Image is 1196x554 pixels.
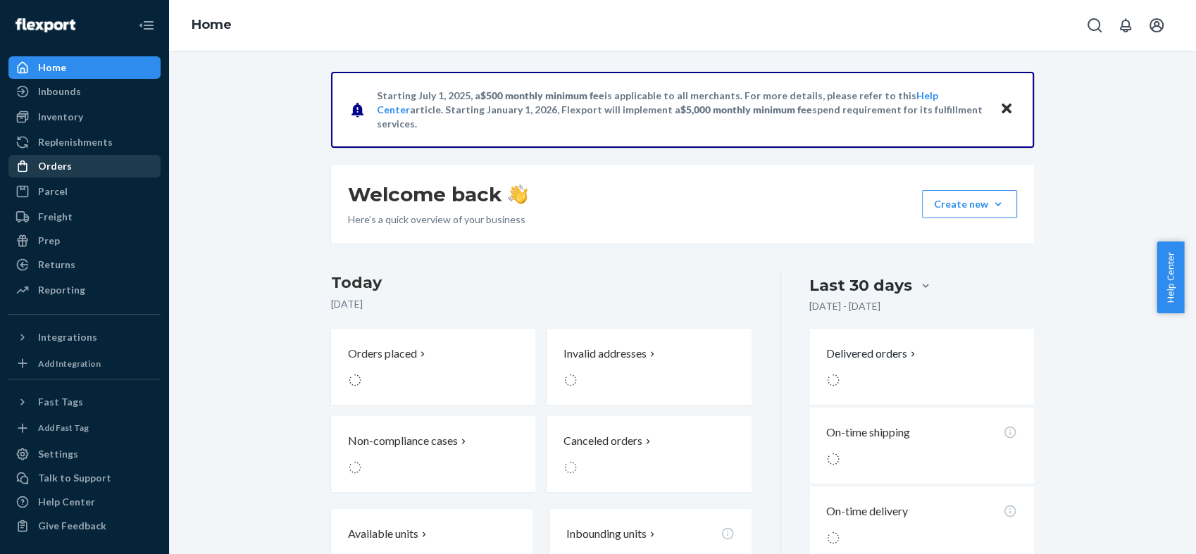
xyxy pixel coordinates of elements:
[38,159,72,173] div: Orders
[1111,11,1140,39] button: Open notifications
[180,5,243,46] ol: breadcrumbs
[8,326,161,348] button: Integrations
[38,519,106,533] div: Give Feedback
[547,329,751,405] button: Invalid addresses
[809,275,912,296] div: Last 30 days
[38,110,83,124] div: Inventory
[8,155,161,177] a: Orders
[8,491,161,513] a: Help Center
[547,416,751,492] button: Canceled orders
[8,354,161,373] a: Add Integration
[680,103,812,115] span: $5,000 monthly minimum fee
[566,526,647,542] p: Inbounding units
[38,495,95,509] div: Help Center
[192,17,232,32] a: Home
[8,180,161,203] a: Parcel
[508,184,528,204] img: hand-wave emoji
[38,283,85,297] div: Reporting
[8,419,161,438] a: Add Fast Tag
[8,515,161,537] button: Give Feedback
[8,391,161,413] button: Fast Tags
[1157,241,1184,313] button: Help Center
[331,416,535,492] button: Non-compliance cases
[38,422,89,434] div: Add Fast Tag
[8,106,161,128] a: Inventory
[809,299,880,313] p: [DATE] - [DATE]
[38,447,78,461] div: Settings
[8,467,161,489] button: Talk to Support
[38,210,73,224] div: Freight
[8,279,161,301] a: Reporting
[38,84,81,99] div: Inbounds
[348,182,528,207] h1: Welcome back
[38,184,68,199] div: Parcel
[8,131,161,153] a: Replenishments
[15,18,75,32] img: Flexport logo
[348,213,528,227] p: Here’s a quick overview of your business
[38,471,111,485] div: Talk to Support
[8,206,161,228] a: Freight
[38,358,101,370] div: Add Integration
[331,329,535,405] button: Orders placed
[38,61,66,75] div: Home
[348,526,418,542] p: Available units
[563,346,647,362] p: Invalid addresses
[922,190,1017,218] button: Create new
[8,229,161,252] a: Prep
[8,253,161,276] a: Returns
[38,395,83,409] div: Fast Tags
[8,56,161,79] a: Home
[1080,11,1109,39] button: Open Search Box
[8,80,161,103] a: Inbounds
[8,443,161,465] a: Settings
[480,89,604,101] span: $500 monthly minimum fee
[563,433,642,449] p: Canceled orders
[377,89,986,131] p: Starting July 1, 2025, a is applicable to all merchants. For more details, please refer to this a...
[826,503,908,520] p: On-time delivery
[348,433,458,449] p: Non-compliance cases
[826,346,918,362] button: Delivered orders
[348,346,417,362] p: Orders placed
[132,11,161,39] button: Close Navigation
[331,297,752,311] p: [DATE]
[331,272,752,294] h3: Today
[1142,11,1171,39] button: Open account menu
[38,330,97,344] div: Integrations
[826,424,910,441] p: On-time shipping
[997,99,1016,120] button: Close
[38,135,113,149] div: Replenishments
[38,234,60,248] div: Prep
[38,258,75,272] div: Returns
